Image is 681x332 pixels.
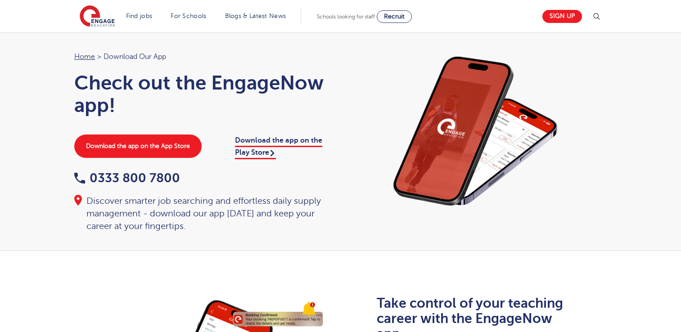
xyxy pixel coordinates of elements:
span: > [97,53,101,61]
span: Schools looking for staff [317,13,375,20]
a: Blogs & Latest News [225,13,286,19]
a: Download the app on the App Store [74,135,202,158]
a: Find jobs [126,13,153,19]
a: Sign up [542,10,582,23]
nav: breadcrumb [74,51,332,63]
div: Discover smarter job searching and effortless daily supply management - download our app [DATE] a... [74,195,332,233]
span: Recruit [384,13,405,20]
a: Recruit [377,10,412,23]
img: Engage Education [80,5,115,28]
a: 0333 800 7800 [74,171,180,185]
span: Download our app [104,51,166,63]
a: Download the app on the Play Store [235,136,322,159]
a: Home [74,53,95,61]
a: For Schools [171,13,206,19]
h1: Check out the EngageNow app! [74,72,332,117]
